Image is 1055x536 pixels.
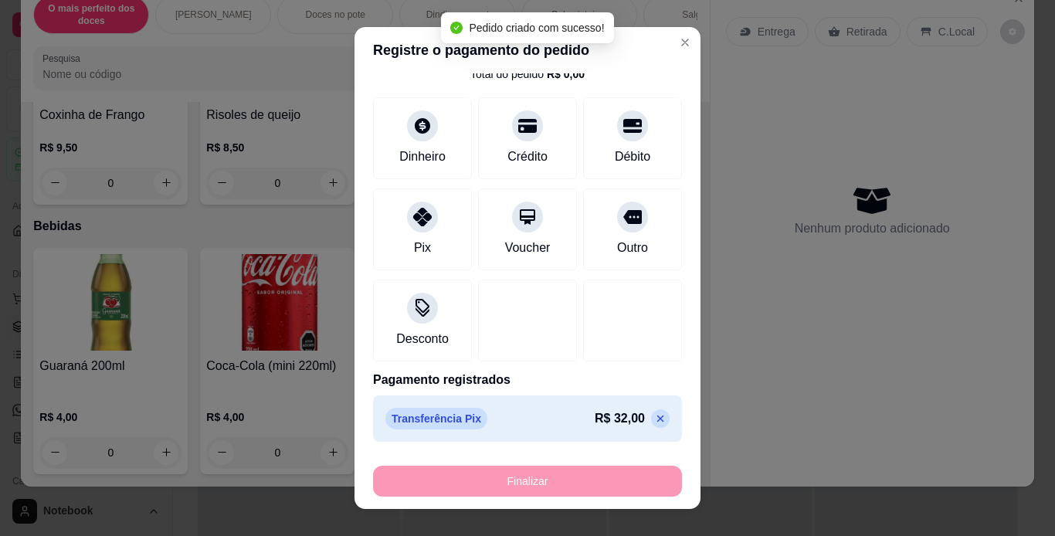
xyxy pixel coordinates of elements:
button: Close [673,30,697,55]
div: Desconto [396,330,449,348]
p: R$ 32,00 [595,409,645,428]
p: Pagamento registrados [373,371,682,389]
p: Transferência Pix [385,408,487,429]
div: Total do pedido [470,66,585,82]
div: Débito [615,148,650,166]
span: check-circle [450,22,463,34]
div: R$ 0,00 [547,66,585,82]
div: Outro [617,239,648,257]
header: Registre o pagamento do pedido [354,27,701,73]
div: Dinheiro [399,148,446,166]
div: Voucher [505,239,551,257]
div: Pix [414,239,431,257]
div: Crédito [507,148,548,166]
span: Pedido criado com sucesso! [469,22,604,34]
